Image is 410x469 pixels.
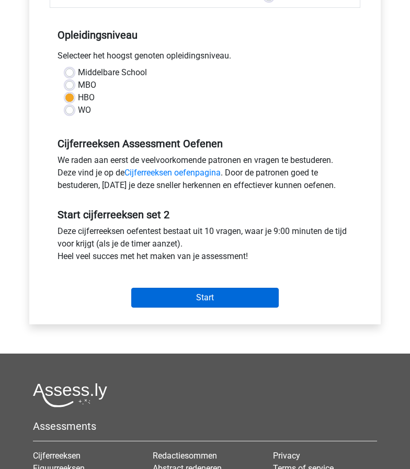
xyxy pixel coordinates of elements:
div: We raden aan eerst de veelvoorkomende patronen en vragen te bestuderen. Deze vind je op de . Door... [50,154,360,196]
a: Privacy [273,451,300,461]
div: Deze cijferreeksen oefentest bestaat uit 10 vragen, waar je 9:00 minuten de tijd voor krijgt (als... [50,225,360,267]
label: MBO [78,79,96,91]
a: Cijferreeksen [33,451,81,461]
h5: Opleidingsniveau [58,25,352,45]
input: Start [131,288,279,308]
a: Redactiesommen [153,451,217,461]
div: Selecteer het hoogst genoten opleidingsniveau. [50,50,360,66]
label: HBO [78,91,95,104]
h5: Assessments [33,420,377,432]
a: Cijferreeksen oefenpagina [124,168,221,178]
h5: Start cijferreeksen set 2 [58,208,352,221]
h5: Cijferreeksen Assessment Oefenen [58,137,352,150]
img: Assessly logo [33,383,107,407]
label: WO [78,104,91,116]
label: Middelbare School [78,66,147,79]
